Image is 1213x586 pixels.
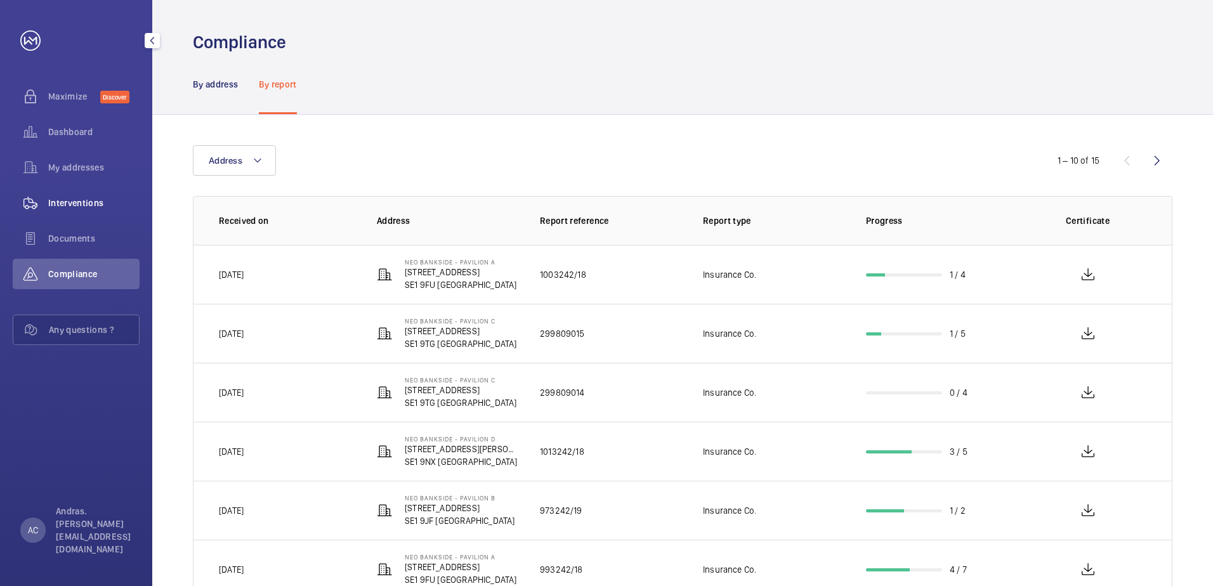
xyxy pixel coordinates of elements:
p: 973242/19 [540,504,582,517]
span: Documents [48,232,140,245]
p: Insurance Co. [703,504,756,517]
p: Neo Bankside - Pavilion A [405,553,517,561]
p: Neo Bankside - Pavilion B [405,494,515,502]
p: 3 / 5 [950,445,967,458]
button: Address [193,145,276,176]
span: Discover [100,91,129,103]
p: 4 / 7 [950,563,967,576]
p: Certificate [1029,214,1146,227]
p: [DATE] [219,504,244,517]
p: [DATE] [219,563,244,576]
p: Insurance Co. [703,445,756,458]
span: Any questions ? [49,323,139,336]
p: AC [28,524,38,537]
p: SE1 9FU [GEOGRAPHIC_DATA] [405,573,517,586]
p: [DATE] [219,327,244,340]
p: Report type [703,214,846,227]
p: Received on [219,214,357,227]
span: Address [209,155,242,166]
p: Progress [866,214,1009,227]
p: 299809015 [540,327,585,340]
p: [STREET_ADDRESS] [405,266,517,278]
p: SE1 9NX [GEOGRAPHIC_DATA] [405,455,520,468]
p: Andras. [PERSON_NAME][EMAIL_ADDRESS][DOMAIN_NAME] [56,505,132,556]
p: [DATE] [219,445,244,458]
p: Address [377,214,520,227]
p: 1013242/18 [540,445,584,458]
p: Neo Bankside - Pavilion C [405,317,517,325]
p: [STREET_ADDRESS] [405,561,517,573]
p: Neo Bankside - Pavilion D [405,435,520,443]
p: SE1 9FU [GEOGRAPHIC_DATA] [405,278,517,291]
p: 1 / 2 [950,504,966,517]
p: Insurance Co. [703,327,756,340]
span: Maximize [48,90,100,103]
p: Neo Bankside - Pavilion C [405,376,517,384]
p: SE1 9JF [GEOGRAPHIC_DATA] [405,514,515,527]
p: [DATE] [219,268,244,281]
p: 0 / 4 [950,386,967,399]
p: 993242/18 [540,563,583,576]
p: Insurance Co. [703,563,756,576]
p: Insurance Co. [703,268,756,281]
span: Compliance [48,268,140,280]
p: [STREET_ADDRESS] [405,502,515,514]
p: [STREET_ADDRESS][PERSON_NAME] [405,443,520,455]
p: [DATE] [219,386,244,399]
p: [STREET_ADDRESS] [405,384,517,396]
p: 1 / 4 [950,268,966,281]
div: 1 – 10 of 15 [1058,154,1099,167]
p: Neo Bankside - Pavilion A [405,258,517,266]
p: Insurance Co. [703,386,756,399]
p: 299809014 [540,386,585,399]
p: 1003242/18 [540,268,586,281]
span: Dashboard [48,126,140,138]
p: By address [193,78,239,91]
p: Report reference [540,214,683,227]
p: [STREET_ADDRESS] [405,325,517,337]
span: Interventions [48,197,140,209]
span: My addresses [48,161,140,174]
p: 1 / 5 [950,327,966,340]
p: SE1 9TG [GEOGRAPHIC_DATA] [405,396,517,409]
p: By report [259,78,297,91]
h1: Compliance [193,30,286,54]
p: SE1 9TG [GEOGRAPHIC_DATA] [405,337,517,350]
